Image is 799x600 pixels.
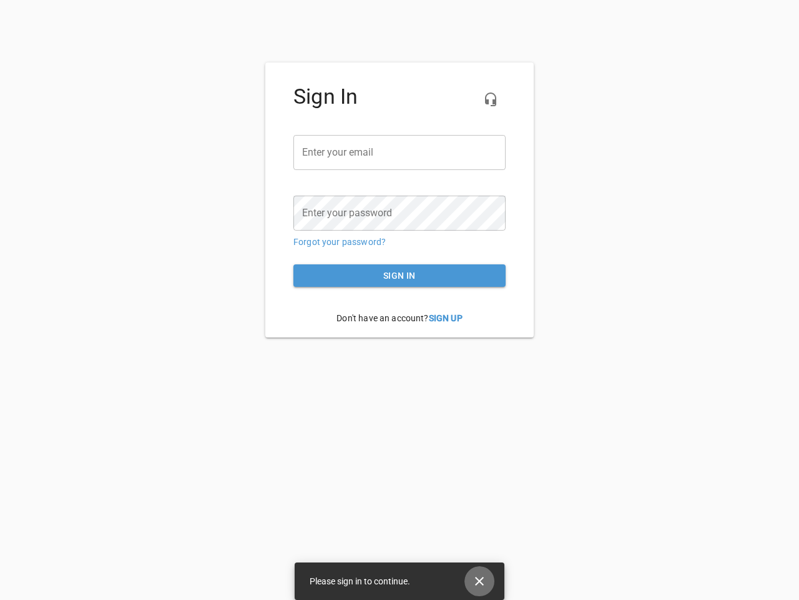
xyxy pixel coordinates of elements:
h4: Sign In [293,84,506,109]
button: Sign in [293,264,506,287]
a: Forgot your password? [293,237,386,247]
p: Don't have an account? [293,302,506,334]
span: Please sign in to continue. [310,576,410,586]
button: Close [464,566,494,596]
a: Sign Up [429,313,463,323]
span: Sign in [303,268,496,284]
iframe: Chat [526,141,790,591]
